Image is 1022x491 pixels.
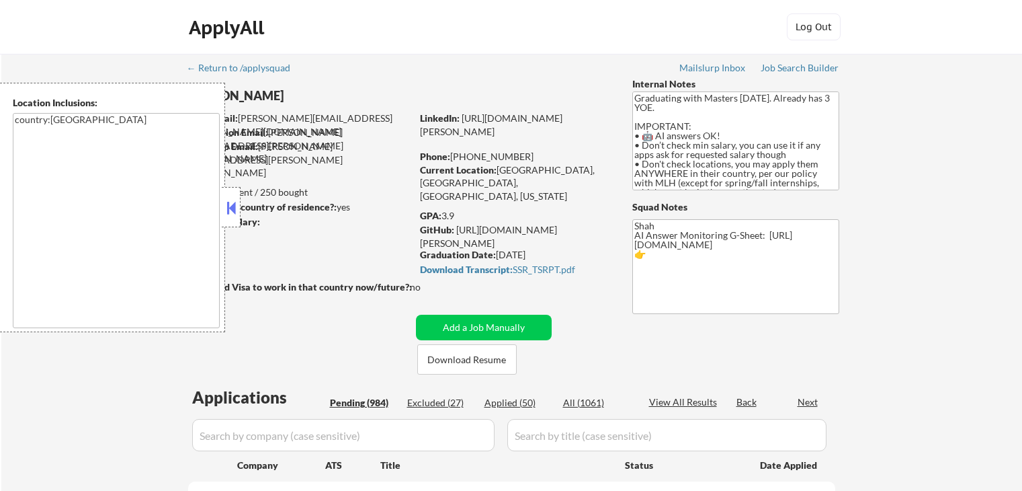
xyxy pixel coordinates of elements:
div: All (1061) [563,396,630,410]
div: [PERSON_NAME] [188,87,464,104]
div: Next [798,395,819,409]
div: Location Inclusions: [13,96,220,110]
strong: GPA: [420,210,441,221]
div: [DATE] [420,248,610,262]
div: Squad Notes [632,200,839,214]
div: [PERSON_NAME][EMAIL_ADDRESS][PERSON_NAME][DOMAIN_NAME] [189,112,411,138]
input: Search by title (case sensitive) [507,419,826,451]
a: Mailslurp Inbox [679,63,747,76]
div: no [410,280,448,294]
div: [GEOGRAPHIC_DATA], [GEOGRAPHIC_DATA], [GEOGRAPHIC_DATA], [US_STATE] [420,163,610,203]
strong: GitHub: [420,224,454,235]
div: Title [380,459,612,472]
div: ApplyAll [189,16,268,39]
div: Date Applied [760,459,819,472]
strong: Download Transcript: [420,264,513,275]
div: Status [625,453,740,477]
strong: LinkedIn: [420,112,460,124]
a: ← Return to /applysquad [187,63,303,76]
div: SSR_TSRPT.pdf [420,265,607,274]
div: 50 sent / 250 bought [187,186,411,199]
div: Pending (984) [330,396,397,410]
div: yes [187,200,407,214]
div: [PERSON_NAME][EMAIL_ADDRESS][PERSON_NAME][DOMAIN_NAME] [189,126,411,165]
button: Log Out [787,13,841,40]
strong: Can work in country of residence?: [187,201,337,213]
strong: Phone: [420,151,450,162]
button: Download Resume [417,344,517,375]
div: Job Search Builder [761,63,839,73]
div: Mailslurp Inbox [679,63,747,73]
a: [URL][DOMAIN_NAME][PERSON_NAME] [420,112,562,137]
div: Back [736,395,758,409]
div: ATS [325,459,380,472]
div: 3.9 [420,209,612,223]
div: Excluded (27) [407,396,474,410]
input: Search by company (case sensitive) [192,419,495,451]
button: Add a Job Manually [416,315,552,340]
div: [PERSON_NAME][EMAIL_ADDRESS][PERSON_NAME][DOMAIN_NAME] [188,140,411,180]
a: [URL][DOMAIN_NAME][PERSON_NAME] [420,224,557,249]
strong: Current Location: [420,164,497,176]
a: Job Search Builder [761,63,839,76]
div: ← Return to /applysquad [187,63,303,73]
div: [PHONE_NUMBER] [420,150,610,163]
div: Internal Notes [632,77,839,91]
div: View All Results [649,395,721,409]
a: Download Transcript:SSR_TSRPT.pdf [420,264,607,278]
strong: Graduation Date: [420,249,496,260]
div: Applied (50) [484,396,552,410]
div: Applications [192,389,325,406]
strong: Will need Visa to work in that country now/future?: [188,281,412,293]
div: Company [237,459,325,472]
